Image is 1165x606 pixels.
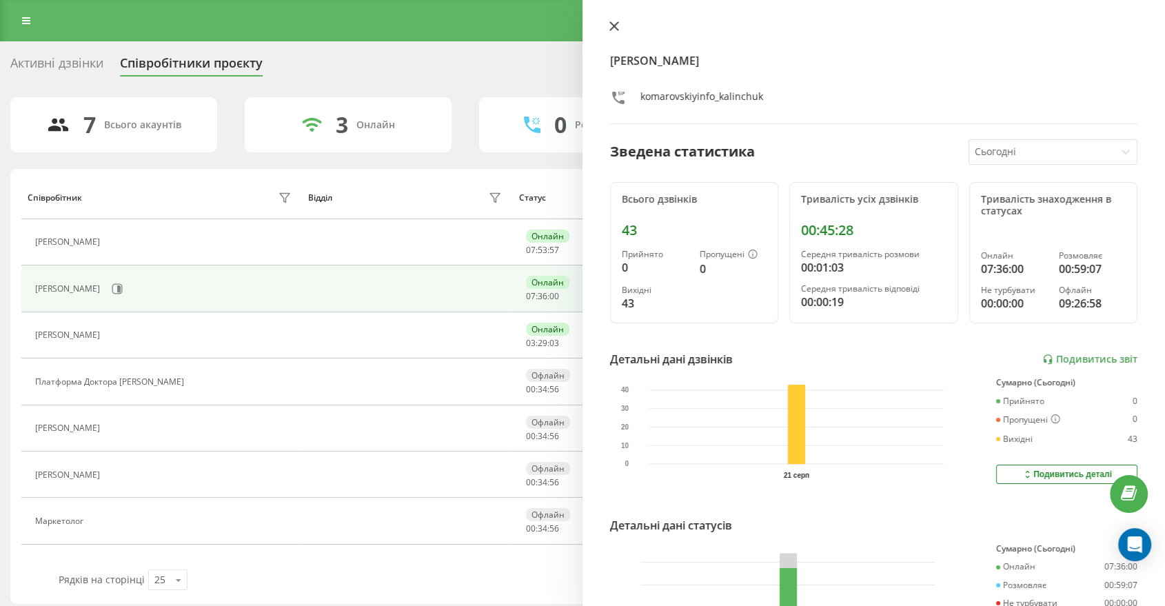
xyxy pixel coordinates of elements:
[625,461,629,468] text: 0
[622,250,689,259] div: Прийнято
[610,517,732,534] div: Детальні дані статусів
[996,465,1137,484] button: Подивитись деталі
[1118,528,1151,561] div: Open Intercom Messenger
[610,351,733,367] div: Детальні дані дзвінків
[996,544,1137,554] div: Сумарно (Сьогодні)
[549,383,559,395] span: 56
[622,285,689,295] div: Вихідні
[996,414,1060,425] div: Пропущені
[35,237,103,247] div: [PERSON_NAME]
[1059,295,1126,312] div: 09:26:58
[104,119,181,131] div: Всього акаунтів
[784,472,809,479] text: 21 серп
[538,476,547,488] span: 34
[538,337,547,349] span: 29
[700,261,767,277] div: 0
[801,194,946,205] div: Тривалість усіх дзвінків
[356,119,395,131] div: Онлайн
[1133,396,1137,406] div: 0
[801,294,946,310] div: 00:00:19
[622,259,689,276] div: 0
[526,416,570,429] div: Офлайн
[610,141,755,162] div: Зведена статистика
[549,337,559,349] span: 03
[1128,434,1137,444] div: 43
[336,112,348,138] div: 3
[1059,251,1126,261] div: Розмовляє
[1104,580,1137,590] div: 00:59:07
[621,405,629,412] text: 30
[35,423,103,433] div: [PERSON_NAME]
[35,284,103,294] div: [PERSON_NAME]
[1104,562,1137,572] div: 07:36:00
[526,385,559,394] div: : :
[981,194,1126,217] div: Тривалість знаходження в статусах
[83,112,96,138] div: 7
[526,369,570,382] div: Офлайн
[981,295,1048,312] div: 00:00:00
[538,523,547,534] span: 34
[981,285,1048,295] div: Не турбувати
[526,432,559,441] div: : :
[996,396,1044,406] div: Прийнято
[801,284,946,294] div: Середня тривалість відповіді
[28,193,82,203] div: Співробітник
[549,244,559,256] span: 57
[622,295,689,312] div: 43
[526,524,559,534] div: : :
[526,339,559,348] div: : :
[549,290,559,302] span: 00
[549,430,559,442] span: 56
[801,222,946,239] div: 00:45:28
[1133,414,1137,425] div: 0
[10,56,103,77] div: Активні дзвінки
[526,245,559,255] div: : :
[538,383,547,395] span: 34
[526,292,559,301] div: : :
[996,378,1137,387] div: Сумарно (Сьогодні)
[526,337,536,349] span: 03
[621,423,629,431] text: 20
[981,261,1048,277] div: 07:36:00
[996,562,1035,572] div: Онлайн
[308,193,332,203] div: Відділ
[1042,354,1137,365] a: Подивитись звіт
[1059,285,1126,295] div: Офлайн
[538,430,547,442] span: 34
[621,387,629,394] text: 40
[526,276,569,289] div: Онлайн
[538,290,547,302] span: 36
[996,580,1046,590] div: Розмовляє
[554,112,567,138] div: 0
[801,250,946,259] div: Середня тривалість розмови
[610,52,1137,69] h4: [PERSON_NAME]
[154,573,165,587] div: 25
[996,434,1033,444] div: Вихідні
[526,476,536,488] span: 00
[700,250,767,261] div: Пропущені
[35,470,103,480] div: [PERSON_NAME]
[526,230,569,243] div: Онлайн
[526,290,536,302] span: 07
[526,523,536,534] span: 00
[59,573,145,586] span: Рядків на сторінці
[981,251,1048,261] div: Онлайн
[35,377,188,387] div: Платформа Доктора [PERSON_NAME]
[519,193,546,203] div: Статус
[549,523,559,534] span: 56
[526,430,536,442] span: 00
[526,508,570,521] div: Офлайн
[526,244,536,256] span: 07
[549,476,559,488] span: 56
[538,244,547,256] span: 53
[526,383,536,395] span: 00
[575,119,642,131] div: Розмовляють
[35,516,87,526] div: Маркетолог
[640,90,763,110] div: komarovskiyinfo_kalinchuk
[622,194,767,205] div: Всього дзвінків
[1022,469,1112,480] div: Подивитись деталі
[621,442,629,450] text: 10
[35,330,103,340] div: [PERSON_NAME]
[526,478,559,487] div: : :
[622,222,767,239] div: 43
